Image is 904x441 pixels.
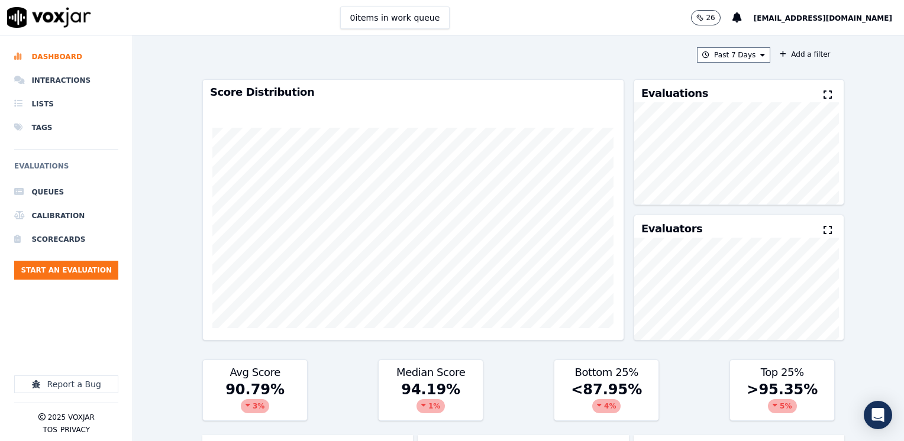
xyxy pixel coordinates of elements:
h3: Median Score [386,367,476,378]
div: Open Intercom Messenger [864,401,892,429]
a: Lists [14,92,118,116]
h3: Evaluations [641,88,708,99]
img: voxjar logo [7,7,91,28]
div: 94.19 % [379,380,483,420]
button: [EMAIL_ADDRESS][DOMAIN_NAME] [754,11,904,25]
button: Past 7 Days [697,47,770,63]
div: <87.95 % [554,380,658,420]
h3: Bottom 25% [561,367,651,378]
div: 90.79 % [203,380,307,420]
div: 1 % [417,399,445,413]
button: Add a filter [775,47,835,61]
div: 3 % [241,399,269,413]
h3: Evaluators [641,223,702,234]
button: TOS [43,425,57,434]
p: 26 [706,13,715,22]
div: >95.35 % [730,380,834,420]
div: 5 % [768,399,796,413]
button: 26 [691,10,720,25]
a: Interactions [14,69,118,92]
button: 26 [691,10,732,25]
h3: Score Distribution [210,87,616,98]
a: Dashboard [14,45,118,69]
div: 4 % [592,399,621,413]
a: Tags [14,116,118,140]
button: Privacy [60,425,90,434]
h3: Top 25% [737,367,827,378]
h3: Avg Score [210,367,300,378]
h6: Evaluations [14,159,118,180]
p: 2025 Voxjar [48,413,95,422]
button: 0items in work queue [340,7,450,29]
button: Start an Evaluation [14,261,118,280]
a: Calibration [14,204,118,228]
span: [EMAIL_ADDRESS][DOMAIN_NAME] [754,14,892,22]
a: Scorecards [14,228,118,251]
button: Report a Bug [14,375,118,393]
a: Queues [14,180,118,204]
